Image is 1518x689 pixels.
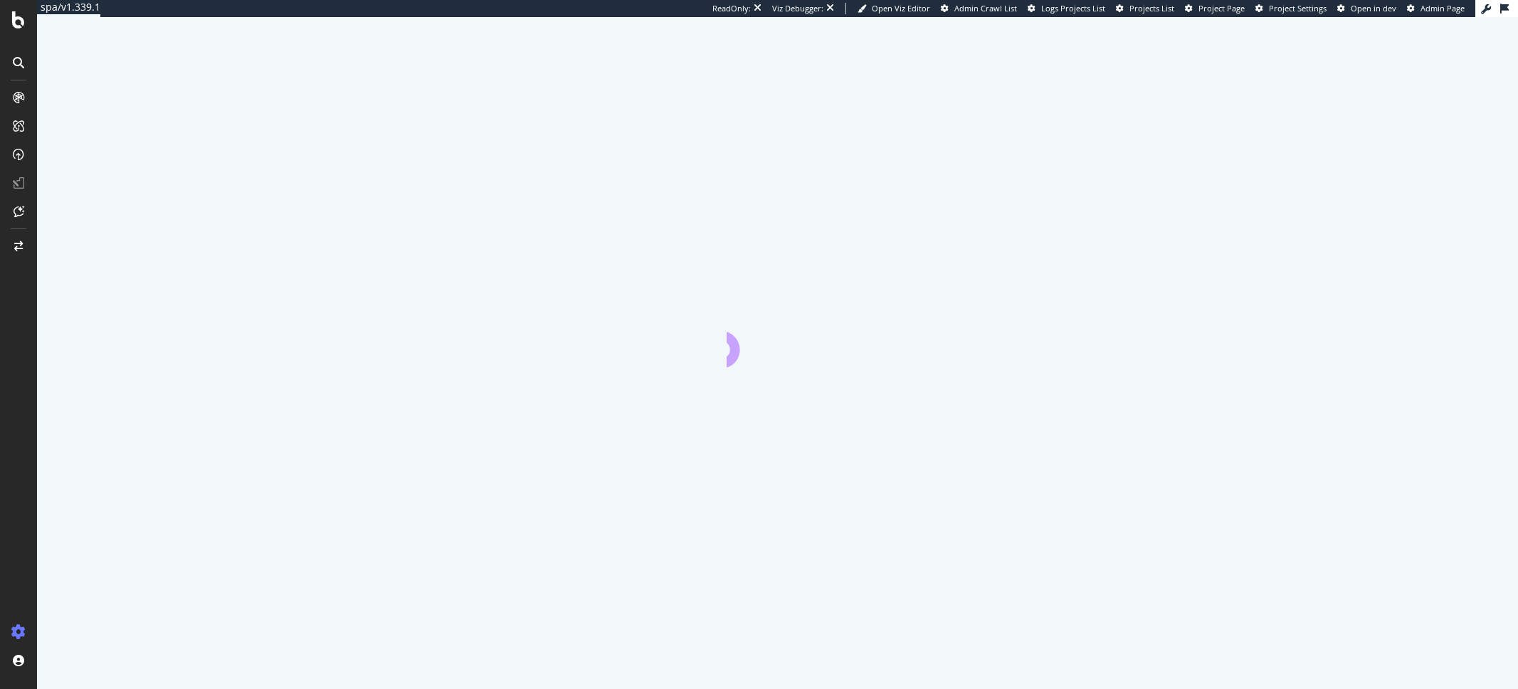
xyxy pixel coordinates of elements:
span: Admin Page [1421,3,1465,14]
span: Open Viz Editor [872,3,930,14]
a: Project Settings [1255,3,1327,14]
div: animation [727,316,829,367]
a: Admin Page [1407,3,1465,14]
a: Logs Projects List [1028,3,1105,14]
span: Project Settings [1269,3,1327,14]
span: Logs Projects List [1041,3,1105,14]
a: Admin Crawl List [941,3,1017,14]
div: ReadOnly: [712,3,751,14]
a: Projects List [1116,3,1174,14]
span: Open in dev [1351,3,1396,14]
span: Projects List [1129,3,1174,14]
span: Admin Crawl List [954,3,1017,14]
span: Project Page [1198,3,1245,14]
a: Project Page [1185,3,1245,14]
div: Viz Debugger: [772,3,823,14]
a: Open Viz Editor [858,3,930,14]
a: Open in dev [1337,3,1396,14]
